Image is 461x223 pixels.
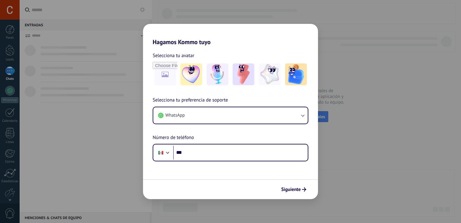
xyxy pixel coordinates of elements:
[153,96,228,104] span: Selecciona tu preferencia de soporte
[278,184,309,195] button: Siguiente
[233,63,254,85] img: -3.jpeg
[143,24,318,46] h2: Hagamos Kommo tuyo
[281,187,301,192] span: Siguiente
[155,146,167,159] div: Mexico: + 52
[207,63,228,85] img: -2.jpeg
[153,134,194,142] span: Número de teléfono
[180,63,202,85] img: -1.jpeg
[153,52,194,60] span: Selecciona tu avatar
[165,112,185,118] span: WhatsApp
[259,63,281,85] img: -4.jpeg
[153,107,308,124] button: WhatsApp
[285,63,307,85] img: -5.jpeg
